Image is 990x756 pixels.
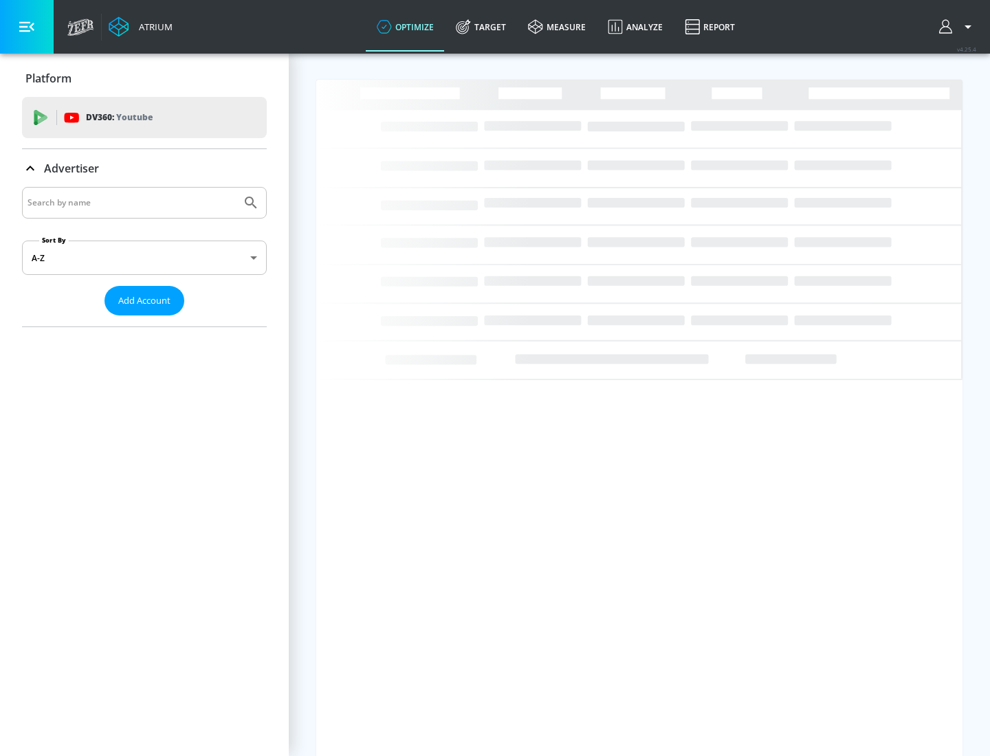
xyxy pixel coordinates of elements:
[366,2,445,52] a: optimize
[22,59,267,98] div: Platform
[39,236,69,245] label: Sort By
[22,187,267,326] div: Advertiser
[25,71,71,86] p: Platform
[44,161,99,176] p: Advertiser
[517,2,597,52] a: measure
[27,194,236,212] input: Search by name
[133,21,173,33] div: Atrium
[445,2,517,52] a: Target
[22,97,267,138] div: DV360: Youtube
[104,286,184,315] button: Add Account
[86,110,153,125] p: DV360:
[674,2,746,52] a: Report
[22,315,267,326] nav: list of Advertiser
[22,149,267,188] div: Advertiser
[957,45,976,53] span: v 4.25.4
[597,2,674,52] a: Analyze
[118,293,170,309] span: Add Account
[22,241,267,275] div: A-Z
[116,110,153,124] p: Youtube
[109,16,173,37] a: Atrium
